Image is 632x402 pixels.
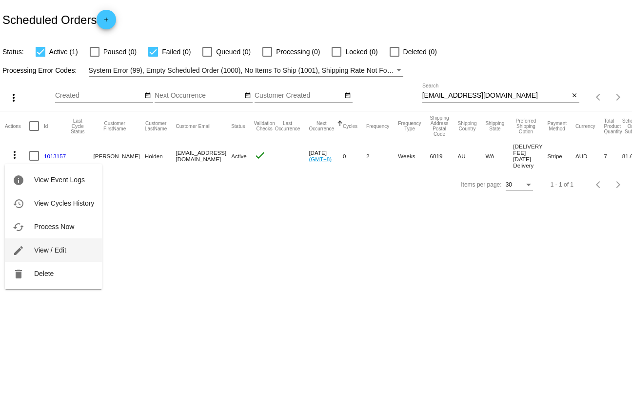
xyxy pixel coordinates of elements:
[13,198,24,210] mat-icon: history
[34,199,94,207] span: View Cycles History
[13,268,24,280] mat-icon: delete
[13,174,24,186] mat-icon: info
[34,270,54,277] span: Delete
[34,246,66,254] span: View / Edit
[13,245,24,256] mat-icon: edit
[13,221,24,233] mat-icon: cached
[34,176,85,184] span: View Event Logs
[34,223,74,231] span: Process Now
